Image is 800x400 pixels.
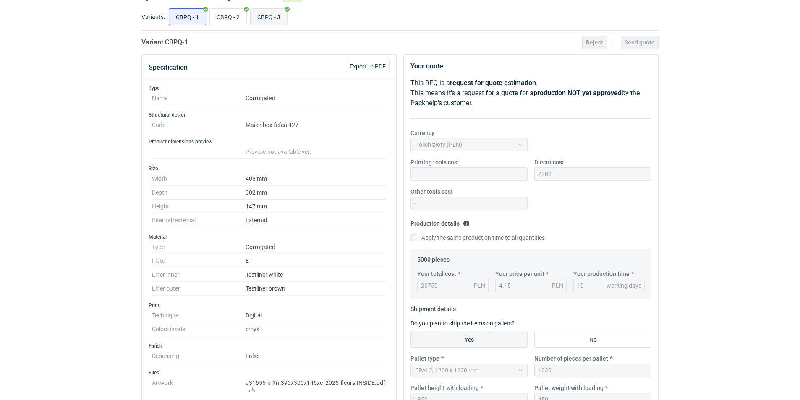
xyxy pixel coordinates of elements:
dd: Testliner white [246,268,386,282]
dt: Flute [152,254,246,268]
button: Send quote [621,36,659,49]
dt: Internal/external [152,213,246,227]
p: a31656-mltn-390x300x145xe_2025-fleurs-INSIDE.pdf [246,379,386,394]
h3: Type [149,85,390,91]
h3: Size [149,165,390,172]
label: Pallet weight with loading [534,384,604,392]
h3: Structural design [149,112,390,118]
div: working days [607,281,641,290]
strong: Your quote [410,62,443,70]
label: Other tools cost [410,187,453,196]
strong: production NOT yet approved [533,89,622,97]
dd: 302 mm [246,186,386,200]
dd: 147 mm [246,200,386,213]
dd: 408 mm [246,172,386,186]
h2: Variant CBPQ - 1 [141,37,188,47]
dt: Width [152,172,246,186]
dt: Debossing [152,349,246,363]
label: CBPQ - 2 [209,8,247,25]
div: PLN [474,281,485,290]
button: Reject [582,36,607,49]
dt: Type [152,240,246,254]
h3: Finish [149,343,390,349]
h3: Files [149,369,390,376]
dd: Corrugated [246,91,386,105]
label: Your total cost [417,270,456,278]
h3: Product dimensions preview [149,138,390,145]
label: Do you plan to ship the items on pallets? [410,320,515,327]
label: Your price per unit [495,270,544,278]
dt: Technique [152,309,246,322]
label: CBPQ - 3 [250,8,288,25]
dt: Colors inside [152,322,246,336]
label: Pallet type [410,354,439,363]
span: Export to PDF [350,63,386,69]
label: Printing tools cost [410,158,459,166]
span: Preview not available yet. [246,148,311,155]
legend: 5000 pieces [417,253,450,263]
dd: Digital [246,309,386,322]
label: Currency [410,129,434,137]
dd: External [246,213,386,227]
h3: Material [149,234,390,240]
span: Reject [586,39,603,45]
button: Export to PDF [346,60,390,73]
legend: Production details [410,217,470,227]
span: Send quote [625,39,655,45]
dd: Mailer box fefco 427 [246,118,386,132]
h3: Print [149,302,390,309]
dt: Depth [152,186,246,200]
dt: Name [152,91,246,105]
button: Specification [149,57,188,78]
dt: Height [152,200,246,213]
label: Pallet height with loading [410,384,479,392]
dd: False [246,349,386,363]
label: Diecut cost [534,158,564,166]
div: PLN [552,281,563,290]
label: Variants: [141,13,165,21]
label: Apply the same production time to all quantities [410,234,545,242]
p: This RFQ is a . This means it's a request for a quote for a by the Packhelp's customer. [410,78,651,108]
dd: E [246,254,386,268]
label: CBPQ - 1 [169,8,206,25]
dd: cmyk [246,322,386,336]
strong: request for quote estimation [450,79,536,87]
label: Number of pieces per pallet [534,354,608,363]
dt: Liner outer [152,282,246,296]
dt: Code [152,118,246,132]
dt: Liner inner [152,268,246,282]
legend: Shipment details [410,302,456,312]
label: Your production time [573,270,630,278]
dd: Testliner brown [246,282,386,296]
dd: Corrugated [246,240,386,254]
